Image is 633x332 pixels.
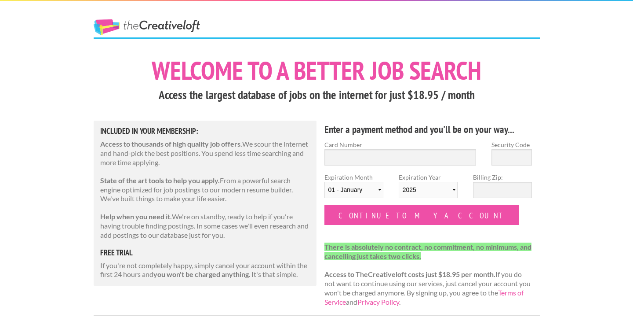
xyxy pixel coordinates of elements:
label: Expiration Month [324,173,383,205]
label: Security Code [491,140,532,149]
p: If you do not want to continue using our services, just cancel your account you won't be charged ... [324,243,532,307]
p: From a powerful search engine optimized for job postings to our modern resume builder. We've buil... [100,176,310,203]
h1: Welcome to a better job search [94,58,540,83]
h3: Access the largest database of jobs on the internet for just $18.95 / month [94,87,540,103]
p: We're on standby, ready to help if you're having trouble finding postings. In some cases we'll ev... [100,212,310,240]
p: We scour the internet and hand-pick the best positions. You spend less time searching and more ti... [100,140,310,167]
input: Continue to my account [324,205,520,225]
h4: Enter a payment method and you'll be on your way... [324,122,532,136]
h5: free trial [100,249,310,257]
strong: Access to thousands of high quality job offers. [100,140,242,148]
a: The Creative Loft [94,19,200,35]
a: Privacy Policy [357,298,399,306]
select: Expiration Month [324,182,383,198]
select: Expiration Year [399,182,458,198]
strong: Help when you need it. [100,212,172,221]
label: Billing Zip: [473,173,532,182]
label: Card Number [324,140,477,149]
p: If you're not completely happy, simply cancel your account within the first 24 hours and . It's t... [100,261,310,280]
strong: There is absolutely no contract, no commitment, no minimums, and cancelling just takes two clicks. [324,243,531,260]
strong: you won't be charged anything [153,270,249,278]
strong: Access to TheCreativeloft costs just $18.95 per month. [324,270,495,278]
a: Terms of Service [324,288,524,306]
strong: State of the art tools to help you apply. [100,176,220,184]
label: Expiration Year [399,173,458,205]
h5: Included in Your Membership: [100,127,310,135]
